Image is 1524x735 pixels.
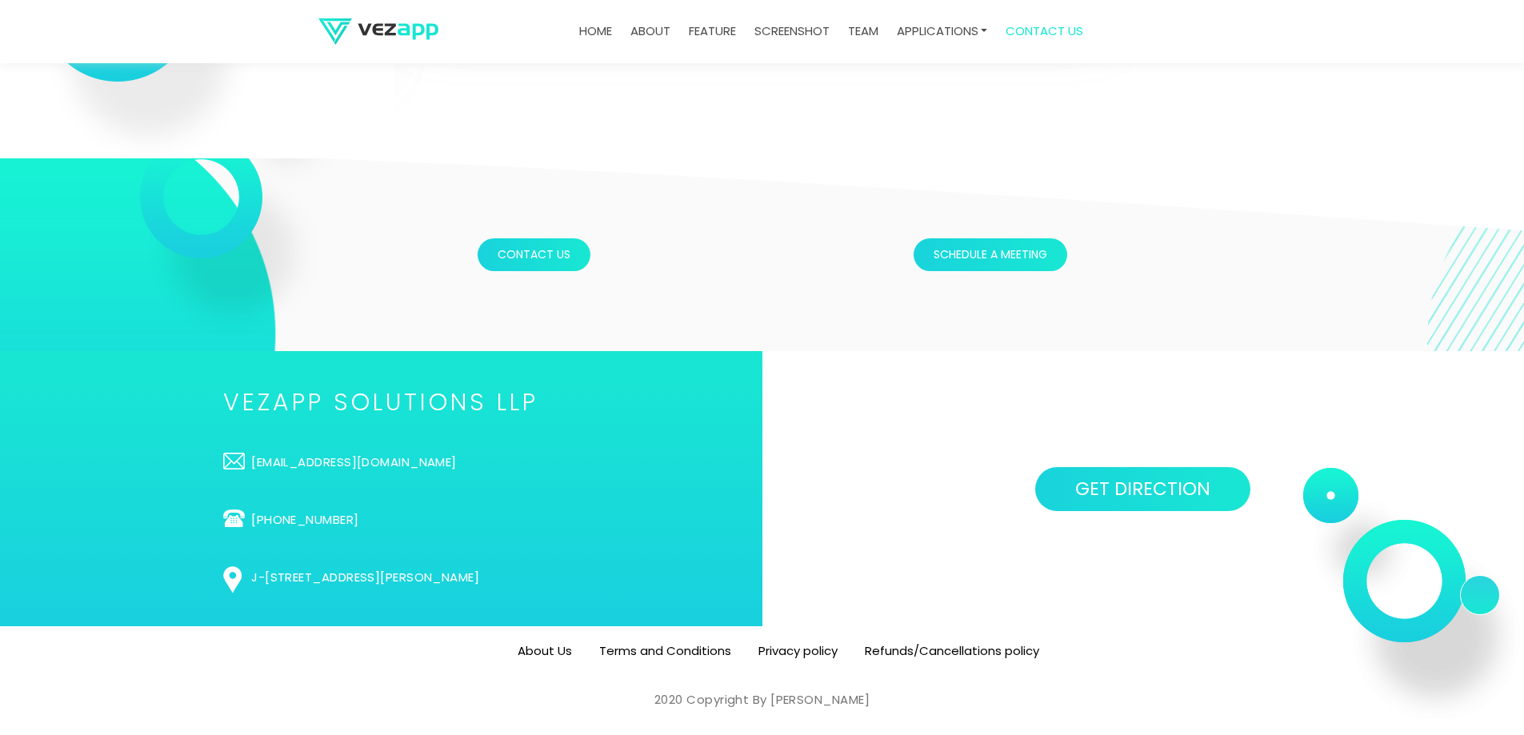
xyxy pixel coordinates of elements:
img: fotter-email [223,453,245,469]
img: telephone [223,509,245,527]
a: about [624,16,677,47]
img: locate [223,566,242,593]
a: GET DIRECTION [1035,467,1250,511]
a: [PHONE_NUMBER] [223,511,538,529]
a: About Us [518,642,572,659]
button: Schedule a meeting [914,238,1067,271]
a: Refunds/Cancellations policy [865,642,1039,659]
a: Applications [890,16,994,47]
img: logo [318,18,438,45]
h2: VEZAPP SOLUTIONS LLP [223,391,538,413]
a: Terms and Conditions [599,642,731,659]
a: feature [682,16,742,47]
a: [EMAIL_ADDRESS][DOMAIN_NAME] [223,453,538,471]
a: Home [573,16,618,47]
a: team [842,16,885,47]
a: Privacy policy [758,642,838,659]
a: screenshot [748,16,836,47]
a: J-[STREET_ADDRESS][PERSON_NAME] [223,569,538,586]
button: Contact Us [478,238,590,271]
a: contact us [999,16,1090,47]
